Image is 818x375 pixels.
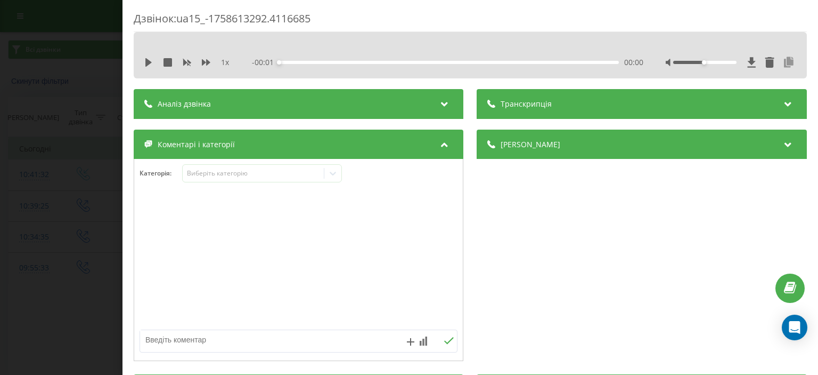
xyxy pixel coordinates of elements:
[252,57,280,68] span: - 00:01
[158,139,235,150] span: Коментарі і категорії
[277,60,282,65] div: Accessibility label
[140,170,182,177] h4: Категорія :
[501,139,561,150] span: [PERSON_NAME]
[134,11,807,32] div: Дзвінок : ua15_-1758613292.4116685
[221,57,229,68] span: 1 x
[702,60,706,65] div: Accessibility label
[501,99,552,109] span: Транскрипція
[158,99,211,109] span: Аналіз дзвінка
[187,169,320,178] div: Виберіть категорію
[782,315,807,340] div: Open Intercom Messenger
[624,57,643,68] span: 00:00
